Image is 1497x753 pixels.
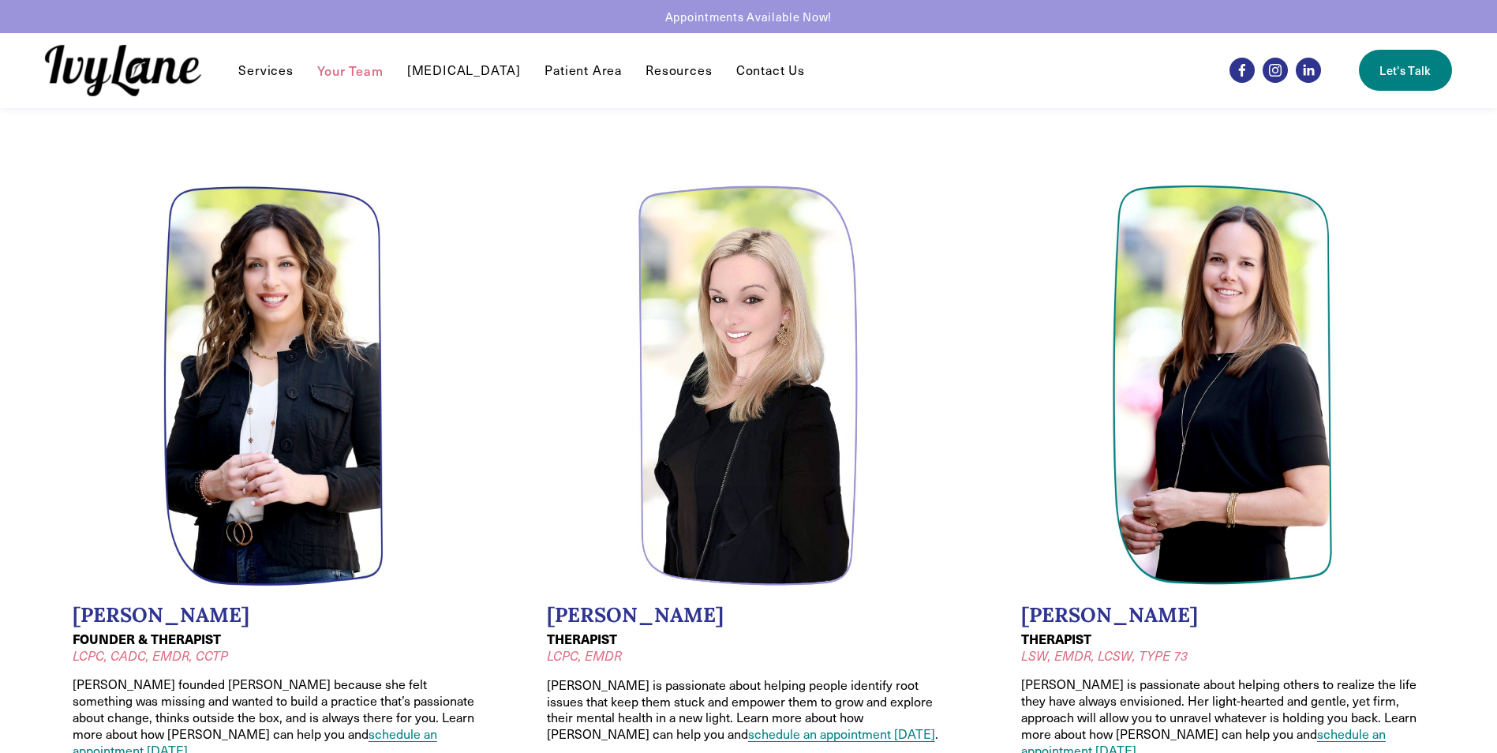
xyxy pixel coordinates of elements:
[547,647,622,664] em: LCPC, EMDR
[73,603,476,627] h2: [PERSON_NAME]
[547,677,950,743] p: [PERSON_NAME] is passionate about helping people identify root issues that keep them stuck and em...
[736,61,805,80] a: Contact Us
[547,603,950,627] h2: [PERSON_NAME]
[1263,58,1288,83] a: Instagram
[1359,50,1452,91] a: Let's Talk
[1021,603,1424,627] h2: [PERSON_NAME]
[646,61,712,80] a: folder dropdown
[45,45,201,96] img: Ivy Lane Counseling &mdash; Therapy that works for you
[1229,58,1255,83] a: Facebook
[73,647,228,664] em: LCPC, CADC, EMDR, CCTP
[1021,647,1188,664] em: LSW, EMDR, LCSW, TYPE 73
[163,185,385,586] img: Headshot of Wendy Pawelski, LCPC, CADC, EMDR, CCTP. Wendy is a founder oft Ivy Lane Counseling
[1021,630,1091,648] strong: THERAPIST
[317,61,383,80] a: Your Team
[1112,185,1334,586] img: Headshot of Jodi Kautz, LSW, EMDR, TYPE 73, LCSW. Jodi is a therapist at Ivy Lane Counseling.
[238,61,293,80] a: folder dropdown
[238,62,293,79] span: Services
[407,61,521,80] a: [MEDICAL_DATA]
[646,62,712,79] span: Resources
[545,61,622,80] a: Patient Area
[1296,58,1321,83] a: LinkedIn
[638,185,859,587] img: Headshot of Jessica Wilkiel, LCPC, EMDR. Meghan is a therapist at Ivy Lane Counseling.
[73,630,221,648] strong: FOUNDER & THERAPIST
[547,630,617,648] strong: THERAPIST
[748,725,935,742] a: schedule an appointment [DATE]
